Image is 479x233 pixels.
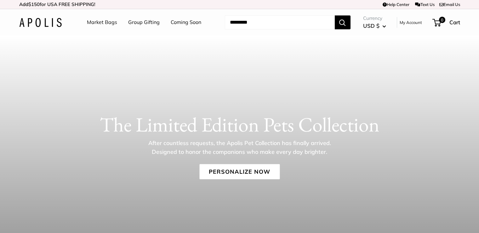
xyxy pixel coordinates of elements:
[19,113,460,137] h1: The Limited Edition Pets Collection
[363,14,386,23] span: Currency
[225,15,335,29] input: Search...
[137,139,342,156] p: After countless requests, the Apolis Pet Collection has finally arrived. Designed to honor the co...
[19,18,62,27] img: Apolis
[439,2,460,7] a: Email Us
[449,19,460,26] span: Cart
[28,1,40,7] span: $150
[433,17,460,27] a: 0 Cart
[363,22,379,29] span: USD $
[415,2,434,7] a: Text Us
[171,18,201,27] a: Coming Soon
[335,15,351,29] button: Search
[363,21,386,31] button: USD $
[400,19,422,26] a: My Account
[128,18,160,27] a: Group Gifting
[199,164,280,179] a: Personalize Now
[87,18,117,27] a: Market Bags
[439,17,445,23] span: 0
[383,2,409,7] a: Help Center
